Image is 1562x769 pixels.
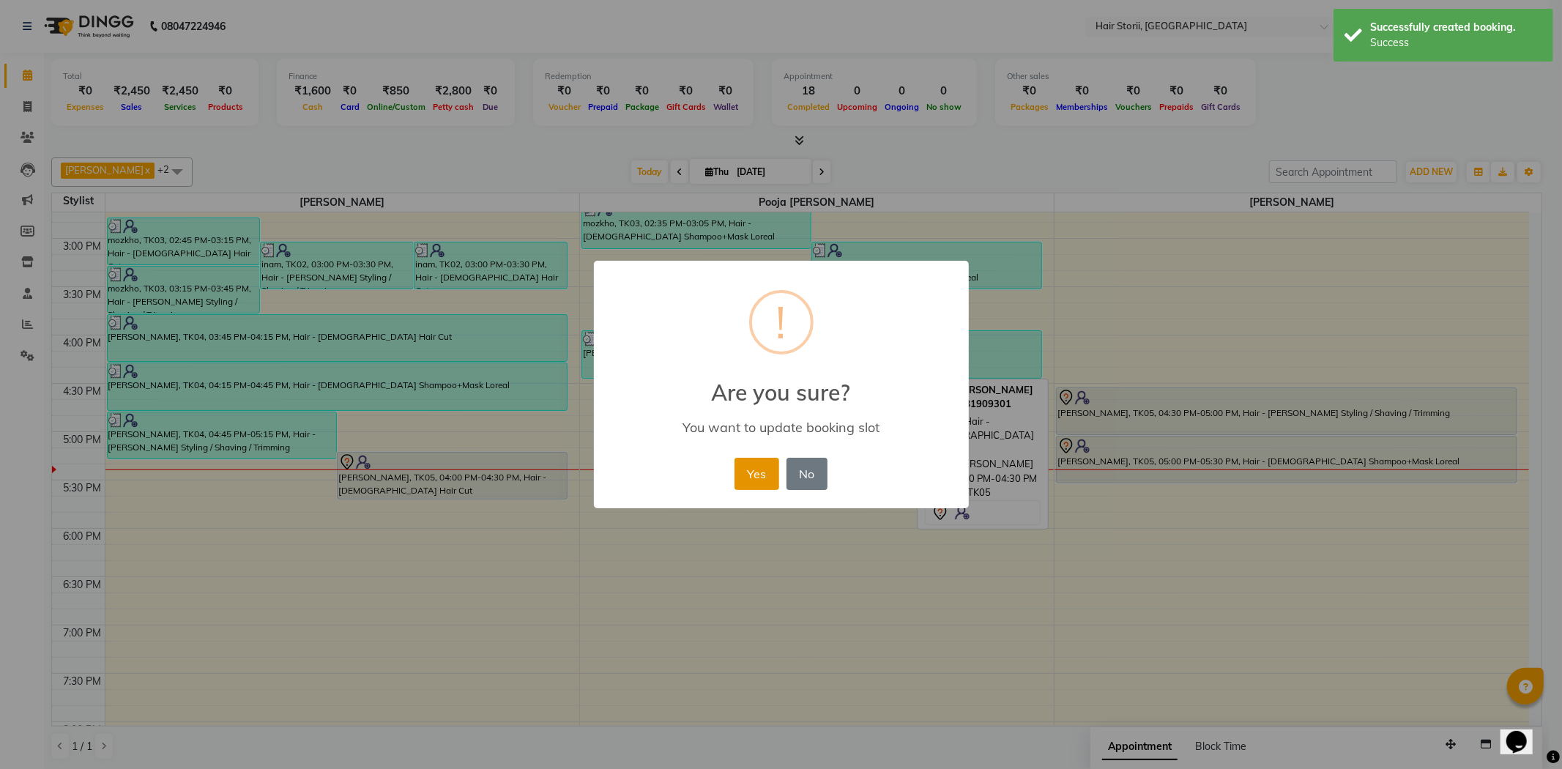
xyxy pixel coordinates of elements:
div: Successfully created booking. [1370,20,1542,35]
div: ! [776,293,786,352]
iframe: chat widget [1500,710,1547,754]
div: Success [1370,35,1542,51]
button: Yes [734,458,779,490]
div: You want to update booking slot [614,419,947,436]
h2: Are you sure? [594,362,969,406]
button: No [786,458,828,490]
